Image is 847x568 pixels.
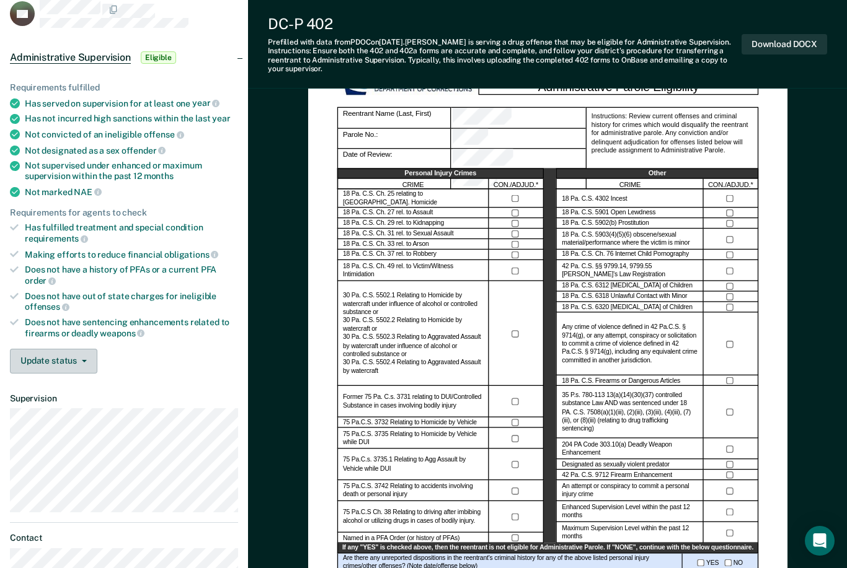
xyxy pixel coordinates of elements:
[343,457,483,473] label: 75 Pa.C.s. 3735.1 Relating to Agg Assault by Vehicle while DUI
[585,108,758,190] div: Instructions: Review current offenses and criminal history for crimes which would disqualify the ...
[268,38,742,74] div: Prefilled with data from PDOC on [DATE] . [PERSON_NAME] is serving a drug offense that may be eli...
[25,302,69,312] span: offenses
[337,179,489,190] div: CRIME
[144,171,174,181] span: months
[562,209,655,218] label: 18 Pa. C.S. 5901 Open Lewdness
[451,129,585,149] div: Parole No.:
[268,15,742,33] div: DC-P 402
[562,293,687,302] label: 18 Pa. C.S. 6318 Unlawful Contact with Minor
[74,187,101,197] span: NAE
[337,168,543,179] div: Personal Injury Crimes
[10,393,238,404] dt: Supervision
[562,263,698,279] label: 42 Pa. C.S. §§ 9799.14, 9799.55 [PERSON_NAME]’s Law Registration
[10,349,97,374] button: Update status
[337,544,758,554] div: If any "YES" is checked above, then the reentrant is not eligible for Administrative Parole. If "...
[562,323,698,365] label: Any crime of violence defined in 42 Pa.C.S. § 9714(g), or any attempt, conspiracy or solicitation...
[100,328,144,338] span: weapons
[489,179,543,190] div: CON./ADJUD.*
[562,471,672,480] label: 42 Pa. C.S. 9712 Firearm Enhancement
[562,525,698,541] label: Maximum Supervision Level within the past 12 months
[25,129,238,140] div: Not convicted of an ineligible
[343,394,483,411] label: Former 75 Pa. C.s. 3731 relating to DUI/Controlled Substance in cases involving bodily injury
[25,222,238,243] div: Has fulfilled treatment and special condition
[25,317,238,338] div: Does not have sentencing enhancements related to firearms or deadly
[562,391,698,434] label: 35 P.s. 780-113 13(a)(14)(30)(37) controlled substance Law AND was sentenced under 18 PA. C.S. 75...
[25,160,238,181] div: Not supervised under enhanced or maximum supervision within the past 12
[25,186,238,198] div: Not marked
[343,209,433,218] label: 18 Pa. C.S. Ch. 27 rel. to Assault
[25,234,88,243] span: requirements
[562,441,698,458] label: 204 PA Code 303.10(a) Deadly Weapon Enhancement
[562,461,670,470] label: Designated as sexually violent predator
[25,291,238,312] div: Does not have out of state charges for ineligible
[25,113,238,124] div: Has not incurred high sanctions within the last
[25,145,238,156] div: Not designated as a sex
[451,149,585,169] div: Date of Review:
[343,430,483,447] label: 75 Pa.C.S. 3735 Relating to Homicide by Vehicle while DUI
[10,82,238,93] div: Requirements fulfilled
[343,240,429,249] label: 18 Pa. C.S. Ch. 33 rel. to Arson
[556,168,758,179] div: Other
[556,179,704,190] div: CRIME
[337,108,450,129] div: Reentrant Name (Last, First)
[25,249,238,260] div: Making efforts to reduce financial
[144,129,184,139] span: offense
[343,230,453,238] label: 18 Pa. C.S. Ch. 31 rel. to Sexual Assault
[343,251,437,260] label: 18 Pa. C.S. Ch. 37 rel. to Robbery
[562,282,693,291] label: 18 Pa. C.S. 6312 [MEDICAL_DATA] of Children
[343,534,459,543] label: Named in a PFA Order (or history of PFAs)
[141,51,176,64] span: Eligible
[562,483,698,499] label: An attempt or conspiracy to commit a personal injury crime
[343,191,483,208] label: 18 Pa. C.S. Ch. 25 relating to [GEOGRAPHIC_DATA]. Homicide
[337,129,450,149] div: Parole No.:
[192,98,220,108] span: year
[562,194,627,203] label: 18 Pa. C.S. 4302 Incest
[10,208,238,218] div: Requirements for agents to check
[343,263,483,279] label: 18 Pa. C.S. Ch. 49 rel. to Victim/Witness Intimidation
[343,509,483,526] label: 75 Pa.C.S Ch. 38 Relating to driving after imbibing alcohol or utilizing drugs in cases of bodily...
[343,419,477,427] label: 75 Pa.C.S. 3732 Relating to Homicide by Vehicle
[562,304,693,312] label: 18 Pa. C.S. 6320 [MEDICAL_DATA] of Children
[343,292,483,375] label: 30 Pa. C.S. 5502.1 Relating to Homicide by watercraft under influence of alcohol or controlled su...
[742,34,827,55] button: Download DOCX
[805,526,835,556] div: Open Intercom Messenger
[212,113,230,123] span: year
[562,251,689,260] label: 18 Pa. C.S. Ch. 76 Internet Child Pornography
[703,179,758,190] div: CON./ADJUD.*
[122,146,166,155] span: offender
[451,108,585,129] div: Reentrant Name (Last, First)
[343,483,483,499] label: 75 Pa.C.S. 3742 Relating to accidents involving death or personal injury
[562,220,649,229] label: 18 Pa. C.S. 5902(b) Prostitution
[562,504,698,520] label: Enhanced Supervision Level within the past 12 months
[562,231,698,248] label: 18 Pa. C.S. 5903(4)(5)(6) obscene/sexual material/performance where the victim is minor
[164,250,218,260] span: obligations
[562,377,680,385] label: 18 Pa. C.S. Firearms or Dangerous Articles
[10,51,131,64] span: Administrative Supervision
[10,533,238,543] dt: Contact
[337,149,450,169] div: Date of Review:
[25,98,238,109] div: Has served on supervision for at least one
[343,220,444,229] label: 18 Pa. C.S. Ch. 29 rel. to Kidnapping
[25,264,238,286] div: Does not have a history of PFAs or a current PFA order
